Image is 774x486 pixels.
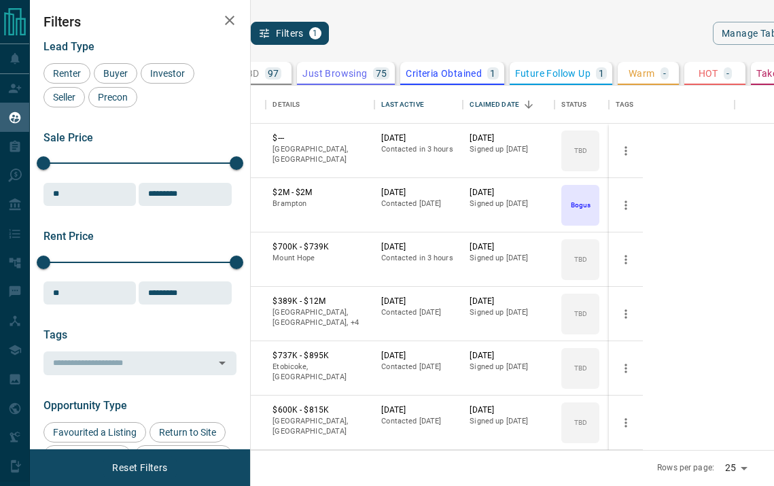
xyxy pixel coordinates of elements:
[88,87,137,107] div: Precon
[616,86,633,124] div: Tags
[663,69,666,78] p: -
[470,144,548,155] p: Signed up [DATE]
[272,350,368,362] p: $737K - $895K
[43,40,94,53] span: Lead Type
[272,416,368,437] p: [GEOGRAPHIC_DATA], [GEOGRAPHIC_DATA]
[272,198,368,209] p: Brampton
[374,86,463,124] div: Last Active
[726,69,729,78] p: -
[268,69,279,78] p: 97
[145,68,190,79] span: Investor
[272,307,368,328] p: Etobicoke, West End, Midtown | Central, Toronto
[609,86,735,124] div: Tags
[251,22,329,45] button: Filters1
[94,63,137,84] div: Buyer
[381,144,456,155] p: Contacted in 3 hours
[154,427,221,438] span: Return to Site
[381,350,456,362] p: [DATE]
[272,187,368,198] p: $2M - $2M
[470,241,548,253] p: [DATE]
[555,86,609,124] div: Status
[629,69,655,78] p: Warm
[266,86,374,124] div: Details
[48,427,141,438] span: Favourited a Listing
[599,69,604,78] p: 1
[381,241,456,253] p: [DATE]
[48,68,86,79] span: Renter
[272,144,368,165] p: [GEOGRAPHIC_DATA], [GEOGRAPHIC_DATA]
[381,133,456,144] p: [DATE]
[381,404,456,416] p: [DATE]
[272,253,368,264] p: Mount Hope
[515,69,591,78] p: Future Follow Up
[616,195,636,215] button: more
[43,131,93,144] span: Sale Price
[470,350,548,362] p: [DATE]
[43,230,94,243] span: Rent Price
[381,187,456,198] p: [DATE]
[470,253,548,264] p: Signed up [DATE]
[272,241,368,253] p: $700K - $739K
[272,296,368,307] p: $389K - $12M
[43,14,236,30] h2: Filters
[470,187,548,198] p: [DATE]
[470,198,548,209] p: Signed up [DATE]
[43,63,90,84] div: Renter
[519,95,538,114] button: Sort
[272,362,368,383] p: Etobicoke, [GEOGRAPHIC_DATA]
[470,86,519,124] div: Claimed Date
[272,86,300,124] div: Details
[574,363,587,373] p: TBD
[43,399,127,412] span: Opportunity Type
[470,404,548,416] p: [DATE]
[574,145,587,156] p: TBD
[103,456,176,479] button: Reset Filters
[657,462,714,474] p: Rows per page:
[470,296,548,307] p: [DATE]
[99,68,133,79] span: Buyer
[381,198,456,209] p: Contacted [DATE]
[574,417,587,428] p: TBD
[490,69,495,78] p: 1
[171,86,266,124] div: Name
[48,92,80,103] span: Seller
[574,254,587,264] p: TBD
[213,353,232,372] button: Open
[381,253,456,264] p: Contacted in 3 hours
[699,69,718,78] p: HOT
[43,87,85,107] div: Seller
[381,86,423,124] div: Last Active
[149,422,226,442] div: Return to Site
[616,249,636,270] button: more
[616,141,636,161] button: more
[720,458,752,478] div: 25
[574,309,587,319] p: TBD
[470,133,548,144] p: [DATE]
[616,358,636,379] button: more
[376,69,387,78] p: 75
[571,200,591,210] p: Bogus
[406,69,482,78] p: Criteria Obtained
[470,307,548,318] p: Signed up [DATE]
[381,416,456,427] p: Contacted [DATE]
[381,307,456,318] p: Contacted [DATE]
[43,422,146,442] div: Favourited a Listing
[43,328,67,341] span: Tags
[616,304,636,324] button: more
[141,63,194,84] div: Investor
[302,69,367,78] p: Just Browsing
[561,86,586,124] div: Status
[272,133,368,144] p: $---
[311,29,320,38] span: 1
[616,413,636,433] button: more
[463,86,555,124] div: Claimed Date
[381,362,456,372] p: Contacted [DATE]
[470,362,548,372] p: Signed up [DATE]
[93,92,133,103] span: Precon
[470,416,548,427] p: Signed up [DATE]
[381,296,456,307] p: [DATE]
[272,404,368,416] p: $600K - $815K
